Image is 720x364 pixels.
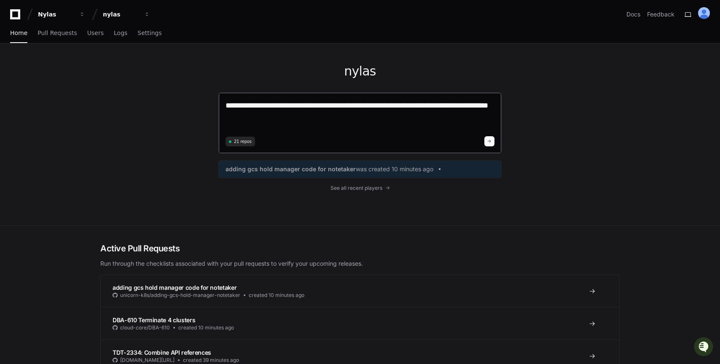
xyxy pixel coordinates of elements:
a: Settings [137,24,161,43]
span: Logs [114,30,127,35]
button: Nylas [35,7,89,22]
iframe: Open customer support [693,336,716,359]
a: Logs [114,24,127,43]
button: Start new chat [143,65,153,75]
img: ALV-UjWhnBBJVz_7NqhK03W1lQrKluDzBVRWOL1-B2SHYnKWCl62kZiTw_5wp8GfADoS6N_8viFtTHn9n0Plqy2k5Ws6PzZrw... [698,7,710,19]
div: Welcome [8,34,153,47]
a: Powered byPylon [59,88,102,95]
p: Run through the checklists associated with your pull requests to verify your upcoming releases. [100,259,620,268]
span: adding gcs hold manager code for notetaker [113,284,236,291]
a: adding gcs hold manager code for notetakerwas created 10 minutes ago [226,165,494,173]
div: nylas [103,10,139,19]
span: Settings [137,30,161,35]
h2: Active Pull Requests [100,243,620,254]
span: Users [87,30,104,35]
span: 21 repos [234,138,252,145]
span: created 10 minutes ago [178,324,234,331]
span: created 39 minutes ago [183,357,239,364]
button: nylas [99,7,153,22]
span: See all recent players [330,185,382,191]
span: adding gcs hold manager code for notetaker [226,165,356,173]
span: Pylon [84,89,102,95]
span: cloud-core/DBA-610 [120,324,170,331]
div: We're available if you need us! [29,71,107,78]
a: adding gcs hold manager code for notetakerunicorn-k8s/adding-gcs-hold-manager-notetakercreated 10... [101,275,619,307]
span: unicorn-k8s/adding-gcs-hold-manager-notetaker [120,292,240,299]
a: Users [87,24,104,43]
img: 1756235613930-3d25f9e4-fa56-45dd-b3ad-e072dfbd1548 [8,63,24,78]
img: PlayerZero [8,8,25,25]
h1: nylas [218,64,502,79]
span: TDT-2334: Combine API references [113,349,211,356]
span: Pull Requests [38,30,77,35]
a: Home [10,24,27,43]
a: Docs [626,10,640,19]
a: DBA-610 Terminate 4 clusterscloud-core/DBA-610created 10 minutes ago [101,307,619,340]
button: Feedback [647,10,674,19]
div: Nylas [38,10,74,19]
span: was created 10 minutes ago [356,165,433,173]
span: Home [10,30,27,35]
span: [DOMAIN_NAME][URL] [120,357,175,364]
a: See all recent players [218,185,502,191]
span: created 10 minutes ago [249,292,304,299]
div: Start new chat [29,63,138,71]
a: Pull Requests [38,24,77,43]
span: DBA-610 Terminate 4 clusters [113,316,195,324]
